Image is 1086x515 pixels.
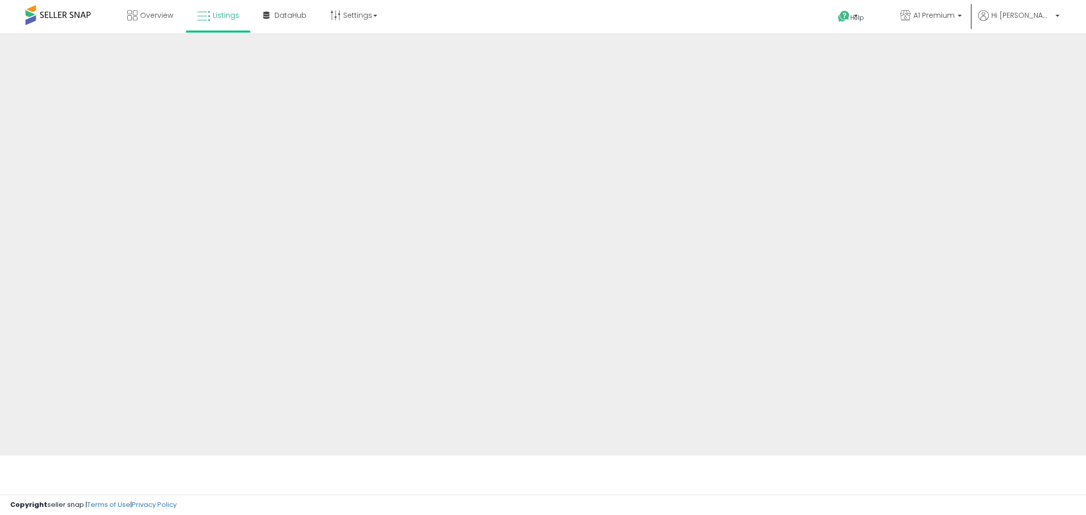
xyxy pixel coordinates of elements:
[274,10,307,20] span: DataHub
[978,10,1060,33] a: Hi [PERSON_NAME]
[991,10,1052,20] span: Hi [PERSON_NAME]
[830,3,884,33] a: Help
[213,10,239,20] span: Listings
[850,13,864,22] span: Help
[838,10,850,23] i: Get Help
[140,10,173,20] span: Overview
[913,10,955,20] span: A1 Premium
